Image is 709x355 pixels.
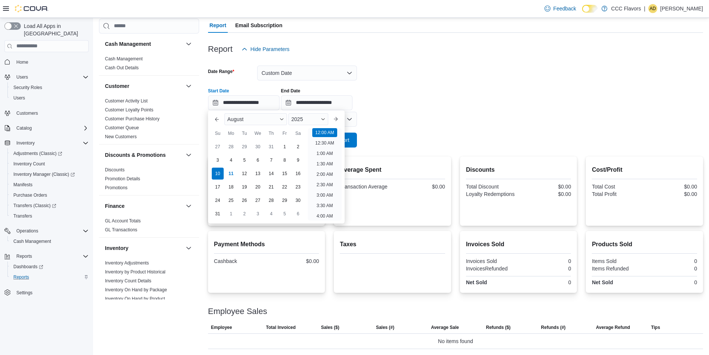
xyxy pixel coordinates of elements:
[105,107,153,112] a: Customer Loyalty Points
[376,324,394,330] span: Sales (#)
[105,134,137,140] span: New Customers
[596,324,630,330] span: Average Refund
[13,73,31,82] button: Users
[13,57,89,67] span: Home
[7,262,92,272] a: Dashboards
[105,176,140,181] a: Promotion Details
[239,154,250,166] div: day-5
[292,127,304,139] div: Sa
[13,171,75,177] span: Inventory Manager (Classic)
[225,141,237,153] div: day-28
[592,191,643,197] div: Total Profit
[13,73,89,82] span: Users
[250,45,290,53] span: Hide Parameters
[239,208,250,220] div: day-2
[252,208,264,220] div: day-3
[10,170,89,179] span: Inventory Manager (Classic)
[105,296,165,301] a: Inventory On Hand by Product
[105,125,139,131] span: Customer Queue
[7,272,92,282] button: Reports
[225,208,237,220] div: day-1
[105,176,140,182] span: Promotion Details
[105,167,125,173] span: Discounts
[542,1,579,16] a: Feedback
[105,202,125,210] h3: Finance
[10,273,89,282] span: Reports
[13,274,29,280] span: Reports
[239,194,250,206] div: day-26
[105,278,151,284] span: Inventory Count Details
[105,227,137,232] a: GL Transactions
[239,42,293,57] button: Hide Parameters
[279,141,291,153] div: day-1
[646,184,697,190] div: $0.00
[13,108,89,118] span: Customers
[313,159,336,168] li: 1:30 AM
[651,324,660,330] span: Tips
[105,56,143,62] span: Cash Management
[265,154,277,166] div: day-7
[239,181,250,193] div: day-19
[466,165,571,174] h2: Discounts
[105,244,183,252] button: Inventory
[105,107,153,113] span: Customer Loyalty Points
[211,113,223,125] button: Previous Month
[553,5,576,12] span: Feedback
[313,212,336,221] li: 4:00 AM
[292,194,304,206] div: day-30
[281,88,300,94] label: End Date
[10,149,89,158] span: Adjustments (Classic)
[105,202,183,210] button: Finance
[313,191,336,200] li: 3:00 AM
[15,5,48,12] img: Cova
[21,22,89,37] span: Load All Apps in [GEOGRAPHIC_DATA]
[105,269,166,275] a: Inventory by Product Historical
[184,82,193,91] button: Customer
[10,159,89,168] span: Inventory Count
[212,141,224,153] div: day-27
[13,288,35,297] a: Settings
[10,191,89,200] span: Purchase Orders
[592,184,643,190] div: Total Cost
[10,83,89,92] span: Security Roles
[7,190,92,200] button: Purchase Orders
[520,258,571,264] div: 0
[648,4,657,13] div: Andrea Derosier
[13,150,62,156] span: Adjustments (Classic)
[292,168,304,180] div: day-16
[13,124,89,133] span: Catalog
[313,170,336,179] li: 2:00 AM
[1,138,92,148] button: Inventory
[265,127,277,139] div: Th
[184,202,193,210] button: Finance
[225,154,237,166] div: day-4
[16,290,32,296] span: Settings
[13,203,56,209] span: Transfers (Classic)
[592,266,643,272] div: Items Refunded
[105,98,148,104] a: Customer Activity List
[265,141,277,153] div: day-31
[105,218,141,224] a: GL Account Totals
[10,170,78,179] a: Inventory Manager (Classic)
[105,260,149,266] span: Inventory Adjustments
[257,66,357,80] button: Custom Date
[99,96,199,144] div: Customer
[184,150,193,159] button: Discounts & Promotions
[13,288,89,297] span: Settings
[650,4,656,13] span: AD
[308,128,342,221] ul: Time
[239,168,250,180] div: day-12
[99,165,199,195] div: Discounts & Promotions
[252,127,264,139] div: We
[266,324,296,330] span: Total Invoiced
[520,191,571,197] div: $0.00
[10,149,65,158] a: Adjustments (Classic)
[288,113,328,125] div: Button. Open the year selector. 2025 is currently selected.
[291,116,303,122] span: 2025
[592,240,697,249] h2: Products Sold
[105,269,166,275] span: Inventory by Product Historical
[105,40,183,48] button: Cash Management
[486,324,511,330] span: Refunds ($)
[105,287,167,293] span: Inventory On Hand by Package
